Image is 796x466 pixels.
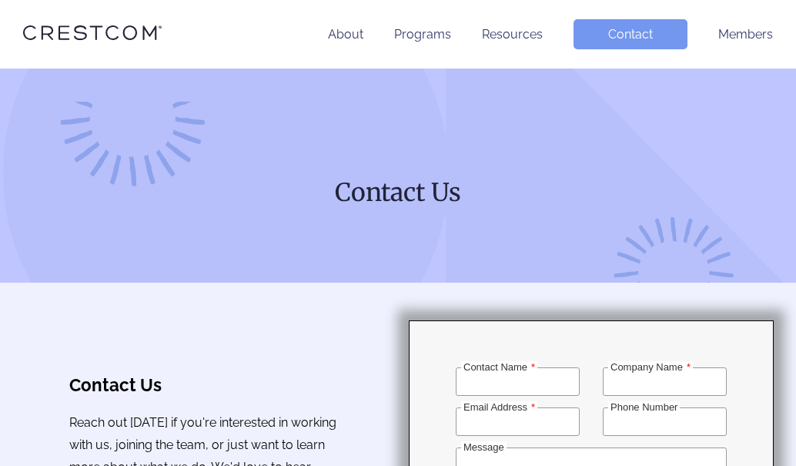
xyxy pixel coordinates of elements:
h1: Contact Us [104,176,693,209]
a: Resources [482,27,543,42]
label: Message [461,441,507,453]
a: Contact [574,19,687,49]
a: About [328,27,363,42]
h3: Contact Us [69,375,340,395]
a: Programs [394,27,451,42]
label: Company Name [608,361,693,373]
label: Phone Number [608,401,680,413]
label: Email Address [461,401,537,413]
label: Contact Name [461,361,537,373]
a: Members [718,27,773,42]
